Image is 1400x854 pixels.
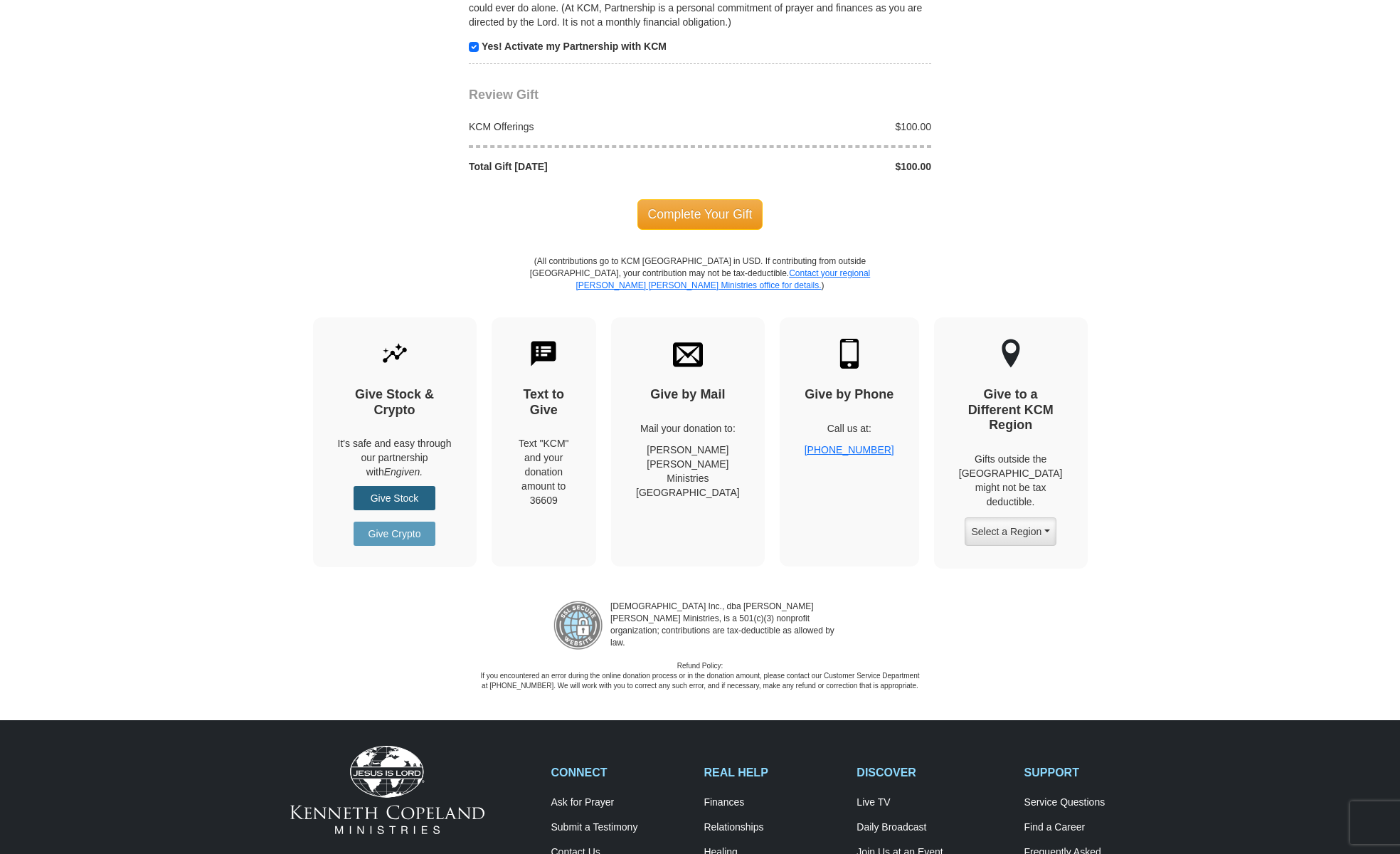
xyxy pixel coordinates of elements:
[529,339,558,369] img: text-to-give.svg
[516,387,572,418] h4: Text to Give
[354,486,435,510] a: Give Stock
[805,421,894,436] p: Call us at:
[576,268,870,290] a: Contact your regional [PERSON_NAME] [PERSON_NAME] Ministries office for details.
[805,444,894,455] a: [PHONE_NUMBER]
[482,41,667,52] strong: Yes! Activate my Partnership with KCM
[529,255,871,317] p: (All contributions go to KCM [GEOGRAPHIC_DATA] in USD. If contributing from outside [GEOGRAPHIC_D...
[959,452,1063,509] p: Gifts outside the [GEOGRAPHIC_DATA] might not be tax deductible.
[384,466,423,478] i: Engiven.
[704,766,842,779] h2: REAL HELP
[700,120,939,134] div: $100.00
[551,766,689,779] h2: CONNECT
[700,159,939,174] div: $100.00
[857,766,1009,779] h2: DISCOVER
[637,199,763,229] span: Complete Your Gift
[603,601,847,650] p: [DEMOGRAPHIC_DATA] Inc., dba [PERSON_NAME] [PERSON_NAME] Ministries, is a 501(c)(3) nonprofit org...
[354,522,435,546] a: Give Crypto
[553,601,603,650] img: refund-policy
[1001,339,1021,369] img: other-region
[290,746,484,834] img: Kenneth Copeland Ministries
[479,661,921,692] p: Refund Policy: If you encountered an error during the online donation process or in the donation ...
[380,339,410,369] img: give-by-stock.svg
[857,821,1009,834] a: Daily Broadcast
[551,821,689,834] a: Submit a Testimony
[704,796,842,809] a: Finances
[462,159,701,174] div: Total Gift [DATE]
[551,796,689,809] a: Ask for Prayer
[1024,796,1162,809] a: Service Questions
[1024,821,1162,834] a: Find a Career
[673,339,703,369] img: envelope.svg
[805,387,894,403] h4: Give by Phone
[959,387,1063,433] h4: Give to a Different KCM Region
[834,339,864,369] img: mobile.svg
[462,120,701,134] div: KCM Offerings
[338,436,452,479] p: It's safe and easy through our partnership with
[636,387,740,403] h4: Give by Mail
[636,443,740,500] p: [PERSON_NAME] [PERSON_NAME] Ministries [GEOGRAPHIC_DATA]
[965,517,1056,546] button: Select a Region
[338,387,452,418] h4: Give Stock & Crypto
[1024,766,1162,779] h2: SUPPORT
[704,821,842,834] a: Relationships
[857,796,1009,809] a: Live TV
[636,421,740,436] p: Mail your donation to:
[516,436,572,507] div: Text "KCM" and your donation amount to 36609
[469,88,539,102] span: Review Gift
